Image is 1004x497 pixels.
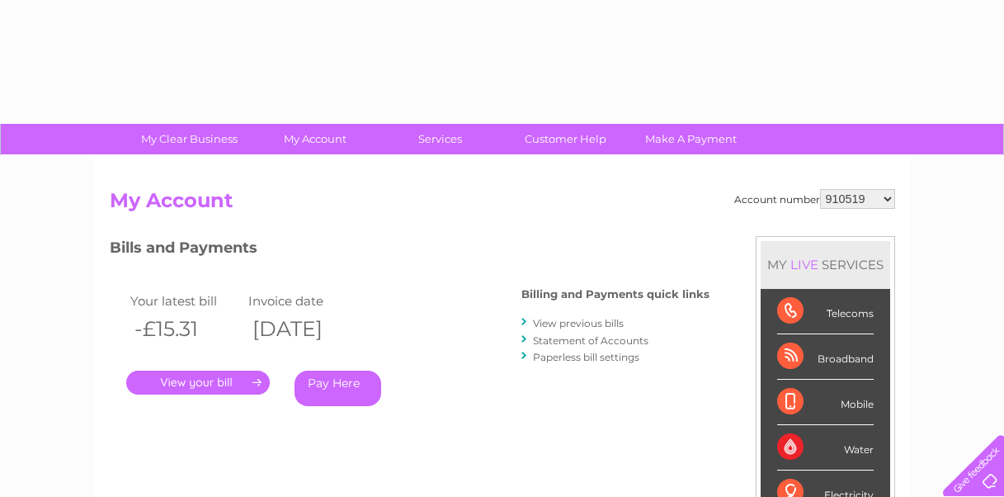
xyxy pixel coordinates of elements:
[244,312,363,346] th: [DATE]
[521,288,709,301] h4: Billing and Payments quick links
[110,189,895,220] h2: My Account
[497,124,634,154] a: Customer Help
[110,236,709,265] h3: Bills and Payments
[777,425,874,471] div: Water
[777,380,874,425] div: Mobile
[247,124,383,154] a: My Account
[777,289,874,334] div: Telecoms
[734,189,895,209] div: Account number
[126,290,245,312] td: Your latest bill
[126,371,270,395] a: .
[244,290,363,312] td: Invoice date
[121,124,257,154] a: My Clear Business
[533,351,639,363] a: Paperless bill settings
[777,334,874,380] div: Broadband
[623,124,759,154] a: Make A Payment
[533,334,648,347] a: Statement of Accounts
[372,124,508,154] a: Services
[533,317,624,329] a: View previous bills
[126,312,245,346] th: -£15.31
[761,241,890,288] div: MY SERVICES
[295,371,381,406] a: Pay Here
[787,257,822,272] div: LIVE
